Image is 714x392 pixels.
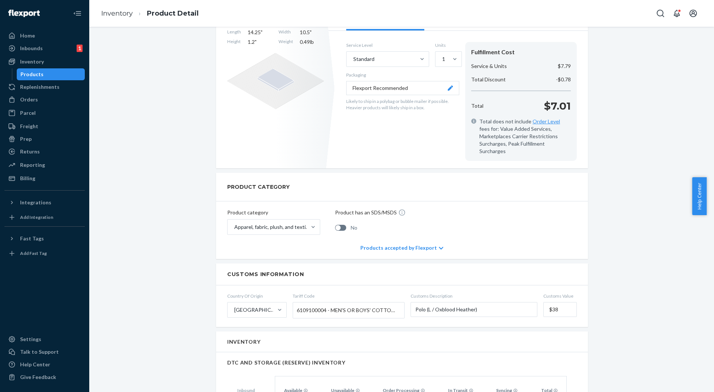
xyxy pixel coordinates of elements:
div: Replenishments [20,83,59,91]
p: Product has an SDS/MSDS [335,209,397,216]
div: Freight [20,123,38,130]
p: $7.79 [558,62,571,70]
a: Reporting [4,159,85,171]
span: 6109100004 - MEN'S OR BOYS' COTTON T-SHIRTS, KNIT OR CROCHETED, ALL WHITE, SHORT SLEEVES, CREW/V-... [297,304,397,317]
h2: Inventory [227,339,260,344]
button: Give Feedback [4,371,85,383]
span: Customs Value [543,293,577,299]
div: Inbounds [20,45,43,52]
div: Apparel, fabric, plush, and textiles [234,223,310,231]
img: Flexport logo [8,10,40,17]
span: 0.49 lb [300,38,324,46]
div: Home [20,32,35,39]
a: Home [4,30,85,42]
label: Service Level [346,42,429,48]
a: Settings [4,333,85,345]
span: Height [227,38,241,46]
span: Tariff Code [293,293,405,299]
p: Likely to ship in a polybag or bubble mailer if possible. Heavier products will likely ship in a ... [346,98,459,111]
span: " [255,39,257,45]
span: Weight [279,38,293,46]
div: Billing [20,175,35,182]
a: Add Fast Tag [4,247,85,259]
div: Add Integration [20,214,53,220]
p: Service & Units [471,62,507,70]
a: Replenishments [4,81,85,93]
div: Help Center [20,361,50,368]
a: Product Detail [147,9,199,17]
a: Order Level [533,118,560,124]
div: 1 [442,55,445,63]
a: Prep [4,133,85,145]
button: Flexport Recommended [346,81,459,95]
span: Total does not include fees for: Value Added Services, Marketplaces Carrier Restrictions Surcharg... [479,118,571,155]
span: 1.2 [248,38,272,46]
a: Billing [4,172,85,184]
div: Give Feedback [20,373,56,381]
a: Talk to Support [4,346,85,358]
a: Add Integration [4,211,85,223]
p: $7.01 [544,98,571,113]
span: Customs Description [411,293,537,299]
div: Fast Tags [20,235,44,242]
button: Open notifications [669,6,684,21]
p: Total [471,102,483,110]
a: Inventory [4,56,85,68]
div: Parcel [20,109,36,117]
div: Talk to Support [20,348,59,356]
a: Returns [4,146,85,158]
a: Help Center [4,359,85,370]
p: Packaging [346,72,459,78]
div: Standard [353,55,374,63]
a: Inventory [101,9,133,17]
span: Country Of Origin [227,293,287,299]
div: Fulfillment Cost [471,48,571,56]
span: " [310,29,312,35]
button: Open Search Box [653,6,668,21]
div: Reporting [20,161,45,169]
button: Fast Tags [4,233,85,244]
ol: breadcrumbs [95,3,205,25]
h2: DTC AND STORAGE (RESERVE) INVENTORY [227,360,577,365]
div: Settings [20,336,41,343]
a: Inbounds1 [4,42,85,54]
h2: Customs Information [227,271,577,278]
div: Prep [20,135,32,143]
button: Open account menu [686,6,701,21]
span: 14.25 [248,29,272,36]
a: Products [17,68,85,80]
div: Inventory [20,58,44,65]
button: Help Center [692,177,707,215]
p: Total Discount [471,76,506,83]
div: Returns [20,148,40,155]
div: Orders [20,96,38,103]
button: Integrations [4,197,85,208]
a: Parcel [4,107,85,119]
span: Length [227,29,241,36]
div: Add Fast Tag [20,250,47,256]
div: Products [20,71,44,78]
span: " [261,29,263,35]
div: Integrations [20,199,51,206]
label: Units [435,42,459,48]
h2: PRODUCT CATEGORY [227,180,290,194]
a: Orders [4,94,85,106]
span: No [351,224,357,231]
p: -$0.78 [556,76,571,83]
div: 1 [77,45,83,52]
div: Products accepted by Flexport [360,237,443,259]
input: Customs Value [543,302,577,317]
p: Product category [227,209,320,216]
button: Close Navigation [70,6,85,21]
div: [GEOGRAPHIC_DATA] [234,306,277,314]
span: Width [279,29,293,36]
span: 10.5 [300,29,324,36]
a: Freight [4,120,85,132]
